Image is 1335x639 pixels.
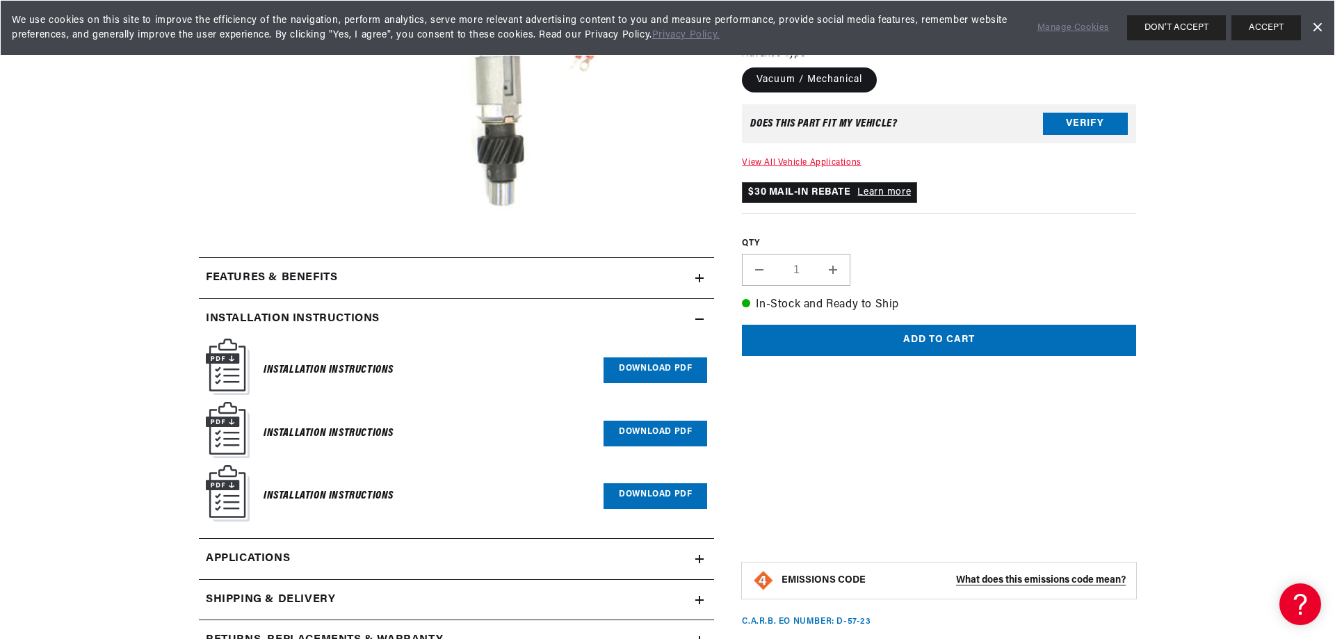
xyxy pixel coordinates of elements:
img: Emissions code [752,569,775,592]
summary: Features & Benefits [199,258,714,298]
a: Download PDF [604,483,707,509]
h2: Shipping & Delivery [206,591,335,609]
summary: Shipping & Delivery [199,580,714,620]
a: View All Vehicle Applications [742,159,861,167]
button: EMISSIONS CODEWhat does this emissions code mean? [782,574,1126,587]
h6: Installation Instructions [264,424,394,443]
h6: Installation Instructions [264,487,394,505]
button: DON'T ACCEPT [1127,15,1226,40]
strong: What does this emissions code mean? [956,575,1126,585]
p: In-Stock and Ready to Ship [742,296,1136,314]
summary: Installation instructions [199,299,714,339]
div: Does This part fit My vehicle? [750,118,897,129]
span: We use cookies on this site to improve the efficiency of the navigation, perform analytics, serve... [12,13,1018,42]
a: Applications [199,539,714,580]
label: Vacuum / Mechanical [742,67,877,92]
p: C.A.R.B. EO Number: D-57-23 [742,616,871,628]
span: Applications [206,550,290,568]
a: Learn more [857,187,911,197]
h2: Installation instructions [206,310,380,328]
button: ACCEPT [1231,15,1301,40]
a: Privacy Policy. [652,30,720,40]
strong: EMISSIONS CODE [782,575,866,585]
a: Download PDF [604,421,707,446]
img: Instruction Manual [206,339,250,395]
p: $30 MAIL-IN REBATE [742,182,917,203]
button: Add to cart [742,325,1136,356]
img: Instruction Manual [206,465,250,521]
a: Manage Cookies [1037,21,1109,35]
a: Download PDF [604,357,707,383]
h6: Installation Instructions [264,361,394,380]
label: QTY [742,238,1136,250]
img: Instruction Manual [206,402,250,458]
a: Dismiss Banner [1306,17,1327,38]
h2: Features & Benefits [206,269,337,287]
button: Verify [1043,113,1128,135]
